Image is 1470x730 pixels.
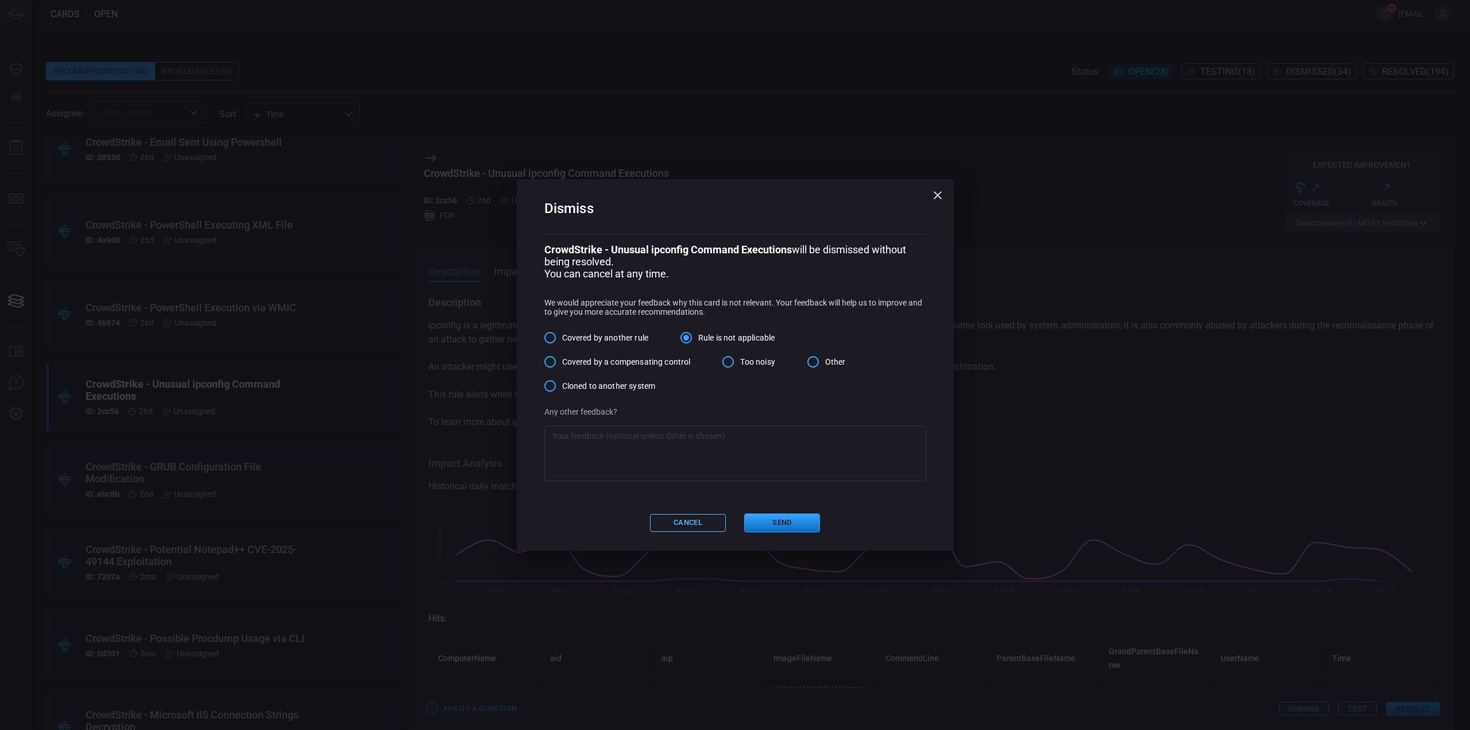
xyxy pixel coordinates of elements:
[544,198,926,234] h2: Dismiss
[544,244,926,268] p: will be dismissed without being resolved.
[562,356,691,368] span: Covered by a compensating control
[825,356,846,368] span: Other
[544,268,926,280] p: You can cancel at any time.
[544,298,926,316] p: We would appreciate your feedback why this card is not relevant. Your feedback will help us to im...
[650,514,726,532] button: Cancel
[698,332,775,344] span: Rule is not applicable
[740,356,775,368] span: Too noisy
[544,244,792,256] b: CrowdStrike - Unusual ipconfig Command Executions
[744,513,820,532] button: Send
[544,407,926,416] p: Any other feedback?
[562,332,648,344] span: Covered by another rule
[562,380,656,392] span: Cloned to another system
